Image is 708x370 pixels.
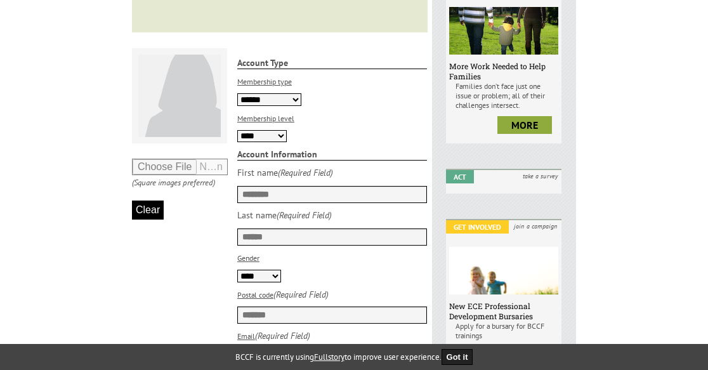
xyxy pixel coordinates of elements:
div: Last name [237,209,277,221]
strong: Account Information [237,149,428,161]
p: Apply for a bursary for BCCF trainings [449,321,558,340]
h6: New ECE Professional Development Bursaries [449,301,558,321]
i: join a campaign [510,220,561,232]
a: more [497,116,552,134]
i: (Square images preferred) [132,177,215,188]
i: (Required Field) [278,167,333,178]
a: Fullstory [314,352,344,362]
button: Got it [442,349,473,365]
h6: More Work Needed to Help Families [449,61,558,81]
em: Act [446,170,474,183]
i: take a survey [519,170,561,182]
label: Membership type [237,77,292,86]
label: Postal code [237,290,273,300]
label: Membership level [237,114,294,123]
label: Gender [237,253,259,263]
button: Clear [132,201,164,220]
em: Get Involved [446,220,509,234]
strong: Account Type [237,57,428,69]
img: Default User Photo [132,48,227,143]
i: (Required Field) [255,330,310,341]
i: (Required Field) [277,209,332,221]
i: (Required Field) [273,289,329,300]
label: Email [237,331,255,341]
p: Families don’t face just one issue or problem; all of their challenges intersect. [449,81,558,110]
div: First name [237,167,278,178]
